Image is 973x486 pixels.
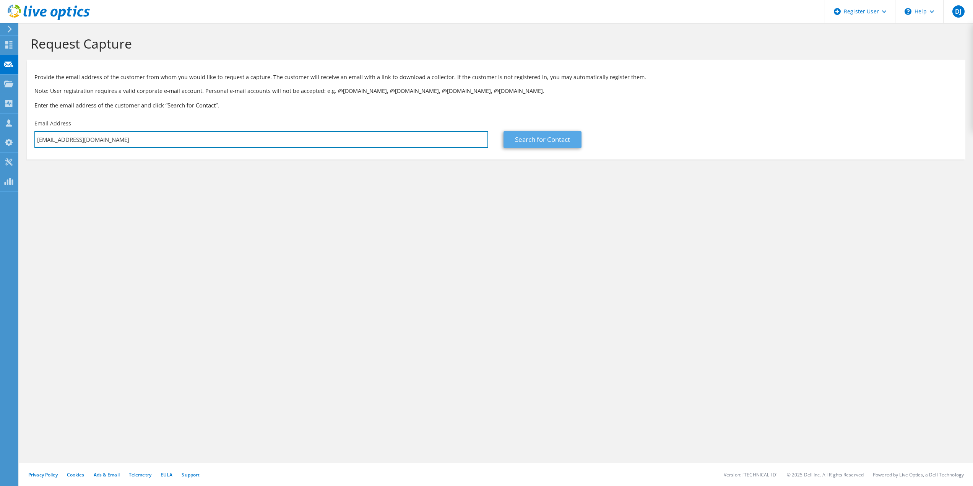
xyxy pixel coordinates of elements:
[31,36,958,52] h1: Request Capture
[34,120,71,127] label: Email Address
[161,471,172,478] a: EULA
[94,471,120,478] a: Ads & Email
[34,73,958,81] p: Provide the email address of the customer from whom you would like to request a capture. The cust...
[182,471,200,478] a: Support
[787,471,864,478] li: © 2025 Dell Inc. All Rights Reserved
[28,471,58,478] a: Privacy Policy
[129,471,151,478] a: Telemetry
[873,471,964,478] li: Powered by Live Optics, a Dell Technology
[67,471,84,478] a: Cookies
[34,87,958,95] p: Note: User registration requires a valid corporate e-mail account. Personal e-mail accounts will ...
[504,131,582,148] a: Search for Contact
[905,8,911,15] svg: \n
[952,5,965,18] span: DJ
[724,471,778,478] li: Version: [TECHNICAL_ID]
[34,101,958,109] h3: Enter the email address of the customer and click “Search for Contact”.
